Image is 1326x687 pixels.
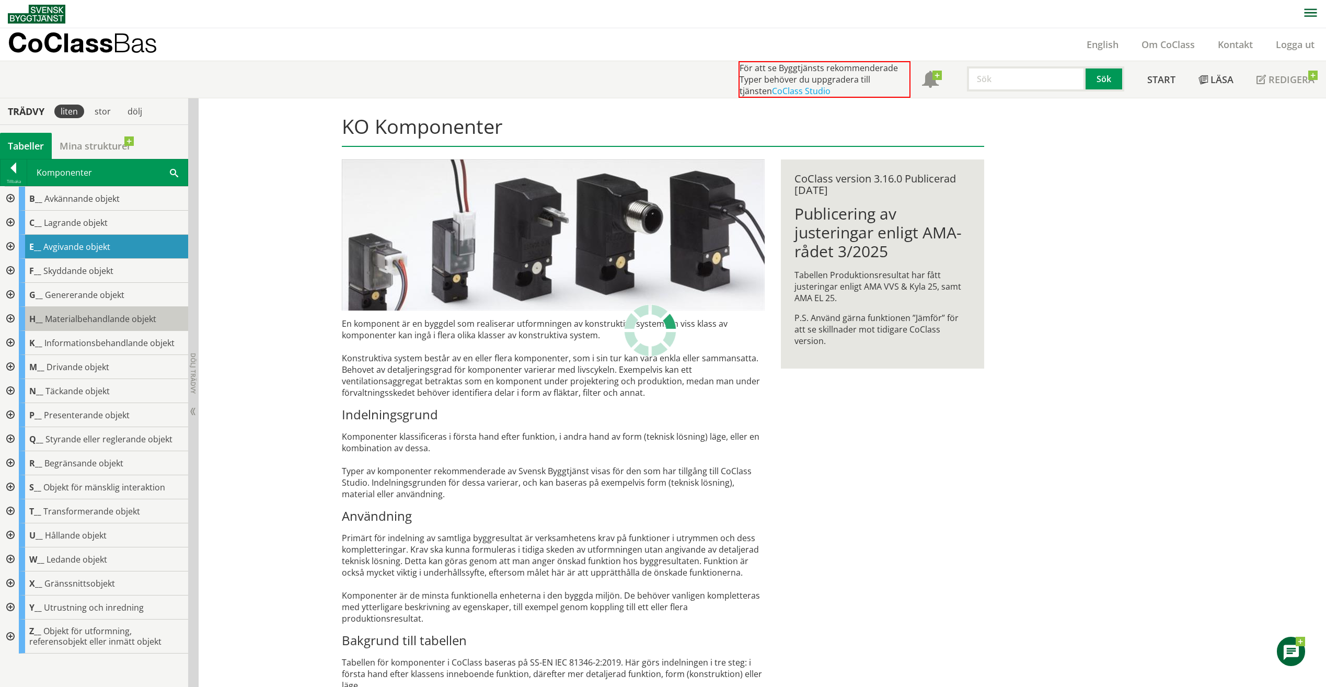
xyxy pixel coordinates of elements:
[794,269,971,304] p: Tabellen Produktionsresultat har fått justeringar enligt AMA VVS & Kyla 25, samt AMA EL 25.
[29,385,43,397] span: N__
[43,241,110,253] span: Avgivande objekt
[29,506,41,517] span: T__
[29,409,42,421] span: P__
[43,506,140,517] span: Transformerande objekt
[1210,73,1233,86] span: Läsa
[342,508,765,524] h3: Användning
[29,530,43,541] span: U__
[45,433,172,445] span: Styrande eller reglerande objekt
[45,530,107,541] span: Hållande objekt
[1086,66,1124,91] button: Sök
[43,265,113,277] span: Skyddande objekt
[43,482,165,493] span: Objekt för mänsklig interaktion
[772,85,831,97] a: CoClass Studio
[342,159,765,311] img: pilotventiler.jpg
[1136,61,1187,98] a: Start
[29,554,44,565] span: W__
[29,265,41,277] span: F__
[8,37,157,49] p: CoClass
[794,312,971,347] p: P.S. Använd gärna funktionen ”Jämför” för att se skillnader mot tidigare CoClass version.
[27,159,188,186] div: Komponenter
[29,625,41,637] span: Z__
[170,167,178,178] span: Sök i tabellen
[44,602,144,613] span: Utrustning och inredning
[45,289,124,301] span: Genererande objekt
[54,105,84,118] div: liten
[1147,73,1175,86] span: Start
[29,337,42,349] span: K__
[922,72,939,89] span: Notifikationer
[29,217,42,228] span: C__
[1130,38,1206,51] a: Om CoClass
[739,61,910,98] div: För att se Byggtjänsts rekommenderade Typer behöver du uppgradera till tjänsten
[29,602,42,613] span: Y__
[47,554,107,565] span: Ledande objekt
[29,482,41,493] span: S__
[342,633,765,648] h3: Bakgrund till tabellen
[29,289,43,301] span: G__
[29,241,41,253] span: E__
[52,133,139,159] a: Mina strukturer
[1269,73,1315,86] span: Redigera
[1245,61,1326,98] a: Redigera
[44,337,175,349] span: Informationsbehandlande objekt
[29,457,42,469] span: R__
[44,193,120,204] span: Avkännande objekt
[342,407,765,422] h3: Indelningsgrund
[47,361,109,373] span: Drivande objekt
[1187,61,1245,98] a: Läsa
[1206,38,1264,51] a: Kontakt
[1075,38,1130,51] a: English
[44,578,115,589] span: Gränssnittsobjekt
[29,433,43,445] span: Q__
[2,106,50,117] div: Trädvy
[29,578,42,589] span: X__
[44,409,130,421] span: Presenterande objekt
[1,177,27,186] div: Tillbaka
[45,385,110,397] span: Täckande objekt
[29,361,44,373] span: M__
[8,5,65,24] img: Svensk Byggtjänst
[88,105,117,118] div: stor
[113,27,157,58] span: Bas
[794,204,971,261] h1: Publicering av justeringar enligt AMA-rådet 3/2025
[1264,38,1326,51] a: Logga ut
[29,625,162,647] span: Objekt för utformning, referensobjekt eller inmätt objekt
[342,115,984,147] h1: KO Komponenter
[967,66,1086,91] input: Sök
[44,457,123,469] span: Begränsande objekt
[189,353,198,394] span: Dölj trädvy
[45,313,156,325] span: Materialbehandlande objekt
[44,217,108,228] span: Lagrande objekt
[794,173,971,196] div: CoClass version 3.16.0 Publicerad [DATE]
[121,105,148,118] div: dölj
[29,193,42,204] span: B__
[8,28,180,61] a: CoClassBas
[29,313,43,325] span: H__
[624,304,676,357] img: Laddar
